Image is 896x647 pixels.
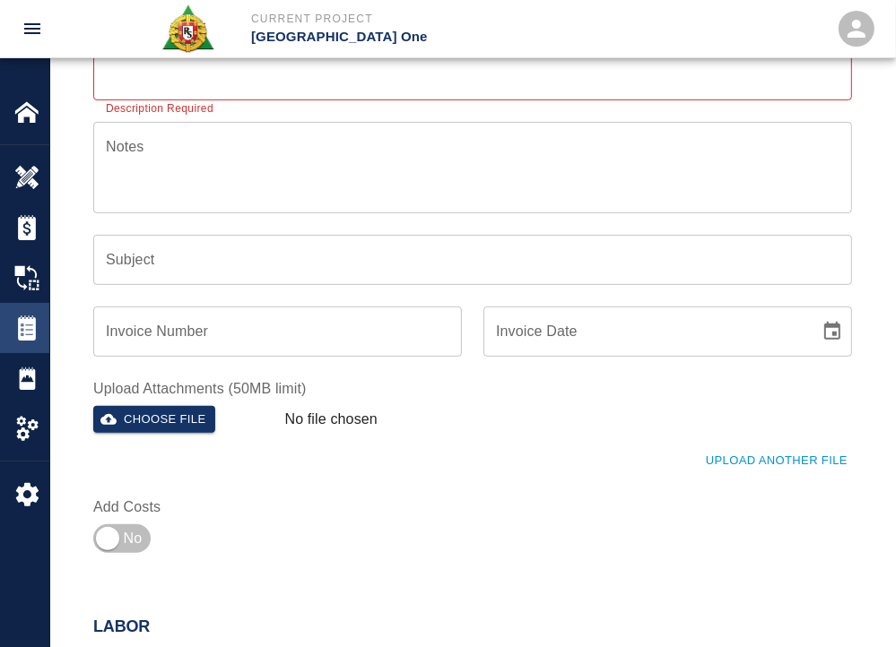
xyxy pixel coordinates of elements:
[93,378,852,399] label: Upload Attachments (50MB limit)
[93,496,267,517] label: Add Costs
[701,447,852,475] button: Upload Another File
[251,11,545,27] p: Current Project
[483,306,807,357] input: mm/dd/yyyy
[93,617,852,637] h2: Labor
[285,409,378,430] p: No file chosen
[161,4,215,54] img: Roger & Sons Concrete
[11,7,54,50] button: open drawer
[93,406,215,434] button: Choose file
[106,100,213,118] p: Description Required
[806,561,896,647] iframe: Chat Widget
[251,27,545,47] p: [GEOGRAPHIC_DATA] One
[814,314,850,349] button: Choose date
